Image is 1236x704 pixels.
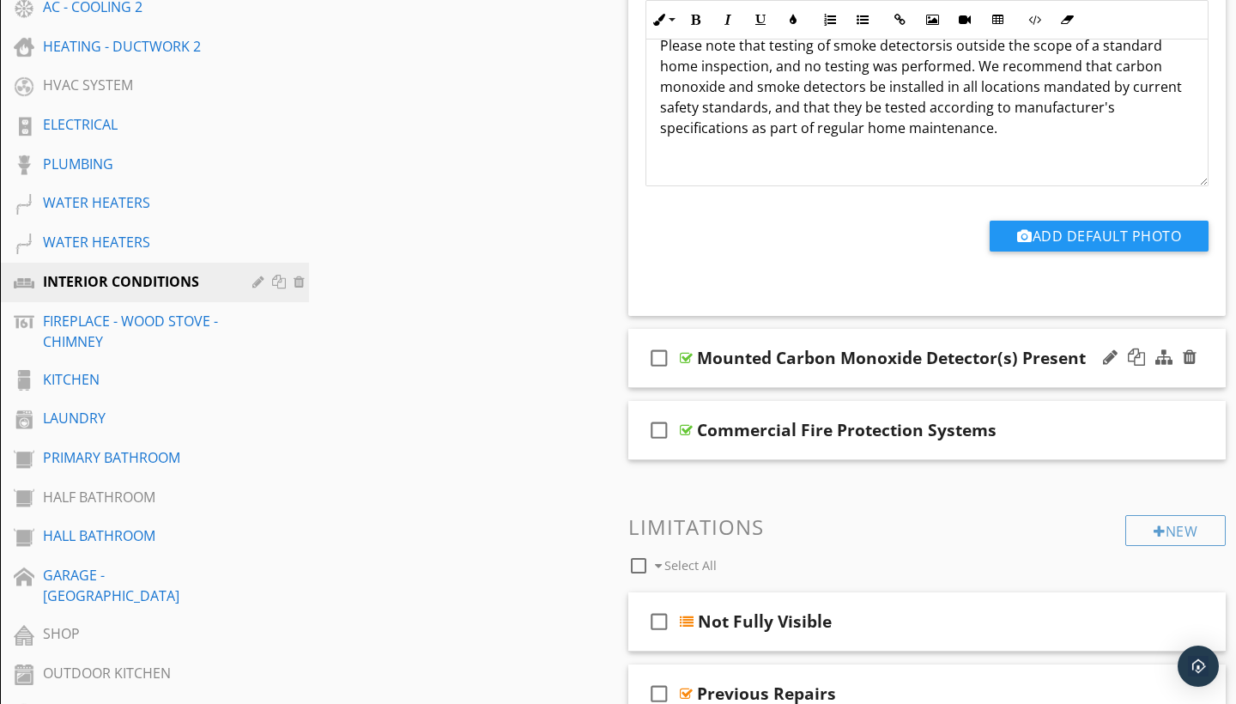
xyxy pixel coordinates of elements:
div: HEATING - DUCTWORK 2 [43,36,227,57]
div: HALL BATHROOM [43,525,227,546]
i: check_box_outline_blank [645,410,673,451]
div: New [1125,515,1226,546]
button: Clear Formatting [1051,3,1083,36]
div: Not Fully Visible [698,611,832,632]
button: Code View [1018,3,1051,36]
button: Insert Table [981,3,1014,36]
button: Underline (⌘U) [744,3,777,36]
div: GARAGE - [GEOGRAPHIC_DATA] [43,565,227,606]
div: Mounted Carbon Monoxide Detector(s) Present [697,348,1086,368]
button: Add Default Photo [990,221,1209,252]
button: Ordered List [814,3,846,36]
div: OUTDOOR KITCHEN [43,663,227,683]
div: WATER HEATERS [43,232,227,252]
div: HALF BATHROOM [43,487,227,507]
div: HVAC SYSTEM [43,75,227,95]
button: Inline Style [646,3,679,36]
button: Insert Video [948,3,981,36]
div: KITCHEN [43,369,227,390]
div: WATER HEATERS [43,192,227,213]
h3: Limitations [628,515,1226,538]
div: PRIMARY BATHROOM [43,447,227,468]
i: check_box_outline_blank [645,337,673,379]
p: Please note that testing of smoke detectors is outside the scope of a standard home inspection, a... [660,35,1194,138]
div: Commercial Fire Protection Systems [697,420,997,440]
button: Colors [777,3,809,36]
div: LAUNDRY [43,408,227,428]
button: Unordered List [846,3,879,36]
div: PLUMBING [43,154,227,174]
div: Previous Repairs [697,683,836,704]
span: Select All [664,557,717,574]
div: ELECTRICAL [43,114,227,135]
div: INTERIOR CONDITIONS [43,271,227,292]
i: check_box_outline_blank [645,601,673,642]
button: Insert Link (⌘K) [883,3,916,36]
button: Italic (⌘I) [712,3,744,36]
div: Open Intercom Messenger [1178,646,1219,687]
div: FIREPLACE - WOOD STOVE - CHIMNEY [43,311,227,352]
button: Insert Image (⌘P) [916,3,948,36]
div: SHOP [43,623,227,644]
